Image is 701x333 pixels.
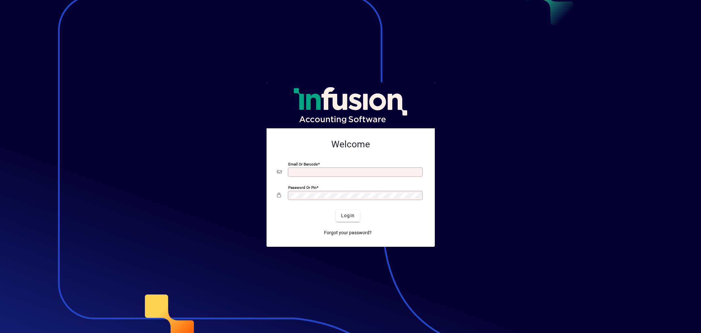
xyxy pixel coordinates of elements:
[277,139,424,150] h2: Welcome
[341,212,355,219] span: Login
[336,210,360,222] button: Login
[288,185,316,190] mat-label: Password or Pin
[324,229,372,236] span: Forgot your password?
[321,227,374,239] a: Forgot your password?
[288,162,318,166] mat-label: Email or Barcode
